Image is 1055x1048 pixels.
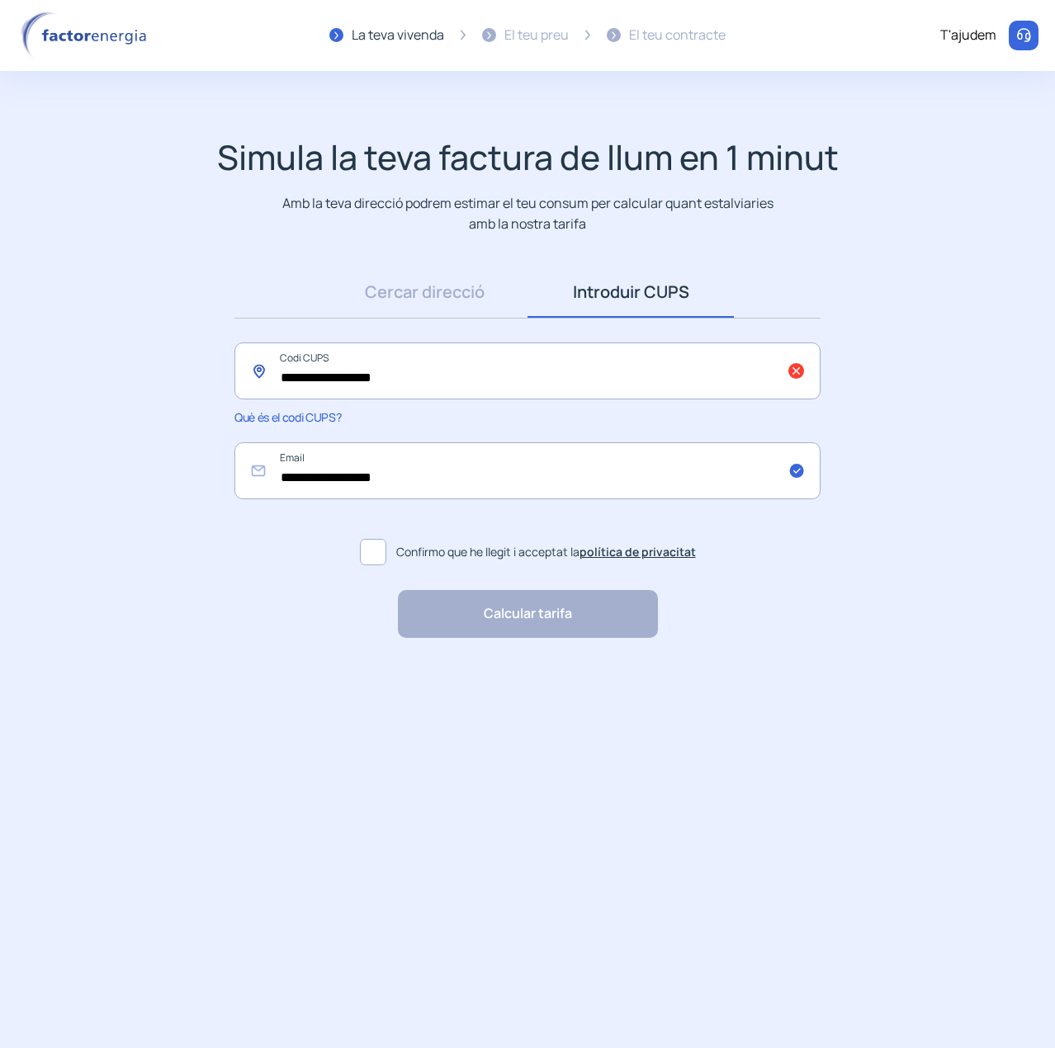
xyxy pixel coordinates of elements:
span: Què és el codi CUPS? [234,409,341,425]
p: Amb la teva direcció podrem estimar el teu consum per calcular quant estalviaries amb la nostra t... [279,193,777,234]
h1: Simula la teva factura de llum en 1 minut [217,137,839,177]
a: Introduir CUPS [527,267,734,318]
span: Confirmo que he llegit i acceptat la [396,543,696,561]
img: logo factor [17,12,157,59]
div: T'ajudem [940,25,996,46]
a: política de privacitat [580,544,696,559]
div: El teu contracte [629,25,726,46]
a: Cercar direcció [321,267,527,318]
div: El teu preu [504,25,569,46]
div: La teva vivenda [352,25,444,46]
img: llamar [1015,27,1032,44]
